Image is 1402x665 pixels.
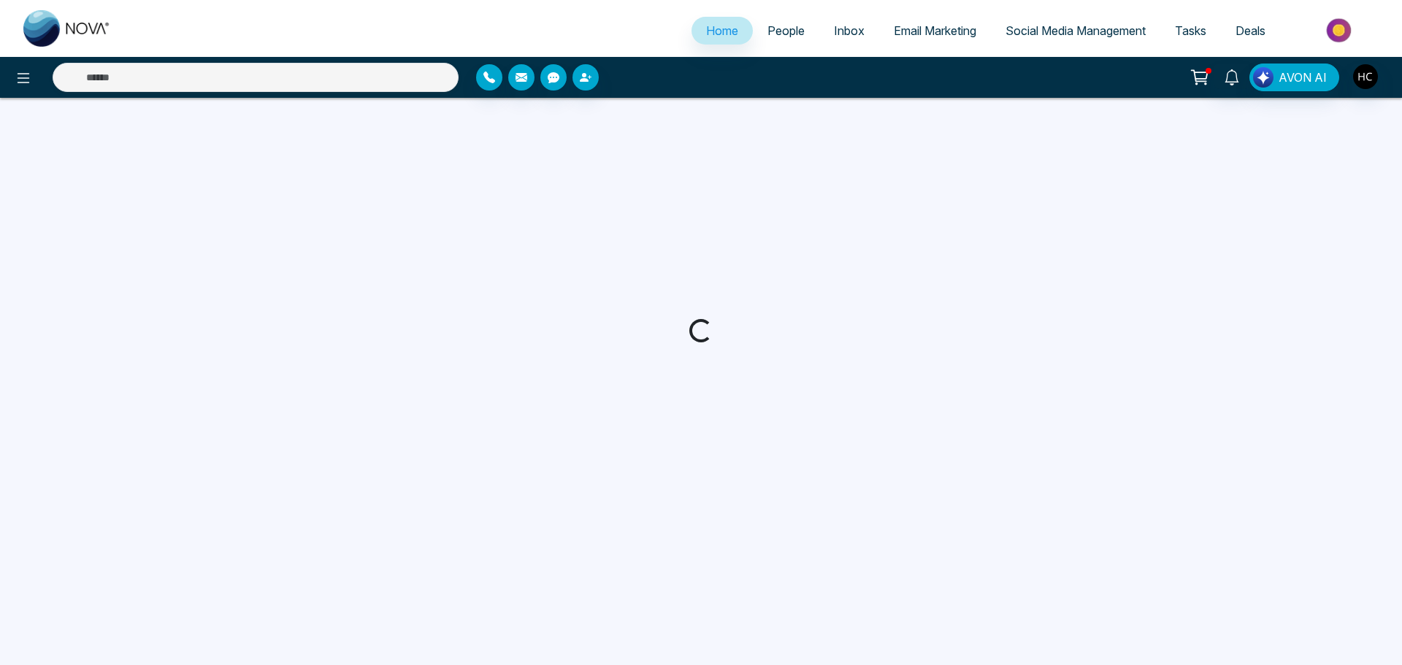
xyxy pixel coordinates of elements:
img: User Avatar [1353,64,1378,89]
span: Tasks [1175,23,1206,38]
a: Inbox [819,17,879,45]
img: Nova CRM Logo [23,10,111,47]
span: Inbox [834,23,865,38]
span: AVON AI [1279,69,1327,86]
span: Social Media Management [1005,23,1146,38]
span: Email Marketing [894,23,976,38]
a: Home [692,17,753,45]
a: Tasks [1160,17,1221,45]
span: Deals [1236,23,1265,38]
span: Home [706,23,738,38]
button: AVON AI [1249,64,1339,91]
img: Lead Flow [1253,67,1273,88]
img: Market-place.gif [1287,14,1393,47]
a: People [753,17,819,45]
a: Deals [1221,17,1280,45]
span: People [767,23,805,38]
a: Social Media Management [991,17,1160,45]
a: Email Marketing [879,17,991,45]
